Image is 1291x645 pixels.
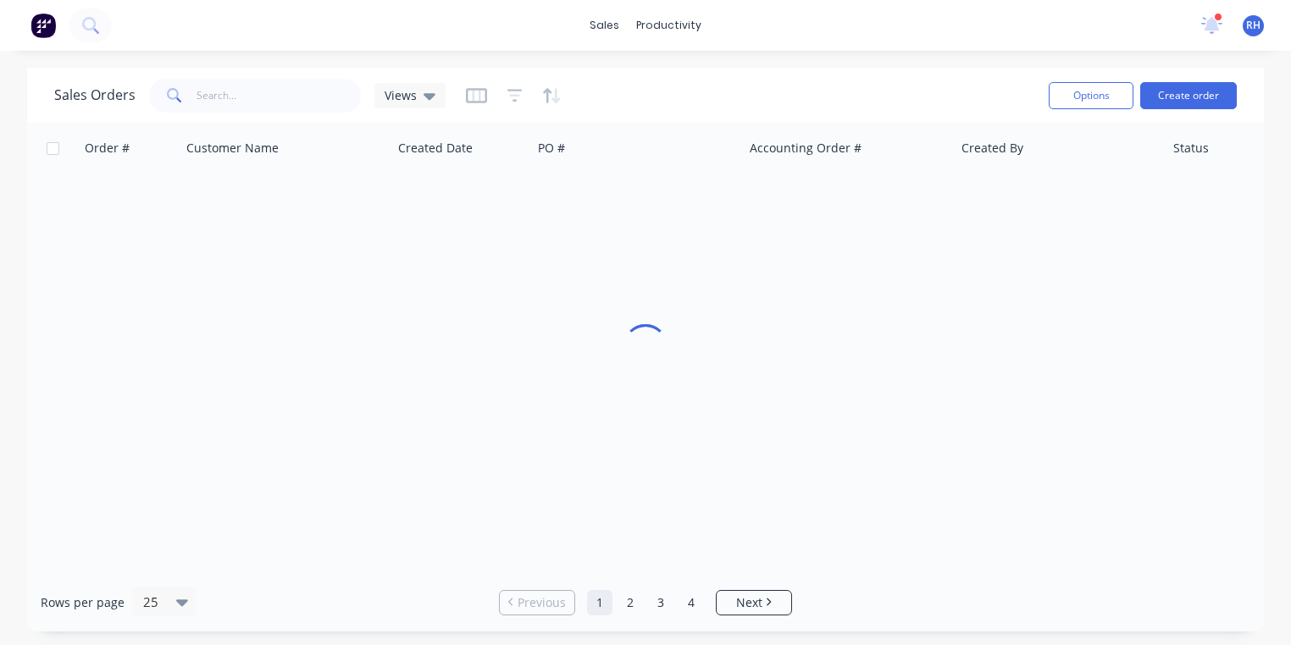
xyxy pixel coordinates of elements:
[398,140,473,157] div: Created Date
[85,140,130,157] div: Order #
[500,594,574,611] a: Previous page
[518,594,566,611] span: Previous
[618,590,643,615] a: Page 2
[750,140,862,157] div: Accounting Order #
[961,140,1023,157] div: Created By
[1049,82,1133,109] button: Options
[628,13,710,38] div: productivity
[736,594,762,611] span: Next
[186,140,279,157] div: Customer Name
[30,13,56,38] img: Factory
[385,86,417,104] span: Views
[1140,82,1237,109] button: Create order
[679,590,704,615] a: Page 4
[54,87,136,103] h1: Sales Orders
[587,590,612,615] a: Page 1 is your current page
[1246,18,1261,33] span: RH
[492,590,799,615] ul: Pagination
[648,590,673,615] a: Page 3
[581,13,628,38] div: sales
[197,79,362,113] input: Search...
[538,140,565,157] div: PO #
[1173,140,1209,157] div: Status
[717,594,791,611] a: Next page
